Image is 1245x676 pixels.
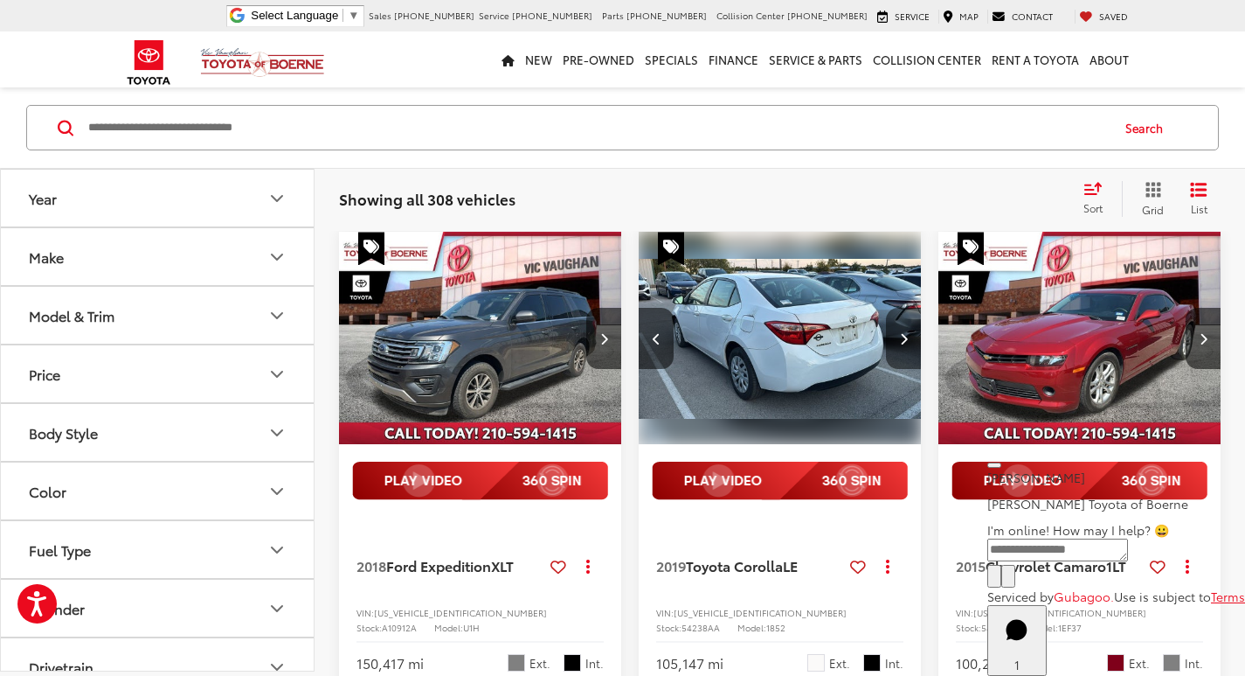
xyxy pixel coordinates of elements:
div: Drivetrain [29,659,93,675]
span: Ebony [564,654,581,672]
a: 2018 Ford Expedition XLT2018 Ford Expedition XLT2018 Ford Expedition XLT2018 Ford Expedition XLT [338,232,623,444]
a: Finance [703,31,764,87]
span: I'm online! How may I help? 😀 [987,521,1169,539]
button: PricePrice [1,345,315,402]
button: Actions [573,551,604,582]
a: Home [496,31,520,87]
button: Next image [886,308,921,369]
span: Special [358,232,384,265]
button: Grid View [1122,181,1177,216]
a: Service & Parts: Opens in a new tab [764,31,868,87]
span: XLT [491,555,514,575]
img: Vic Vaughan Toyota of Boerne [200,47,325,78]
span: List [1190,200,1207,215]
button: Actions [873,551,903,582]
span: U1H [463,621,480,634]
span: [US_VEHICLE_IDENTIFICATION_NUMBER] [973,606,1146,619]
img: 2018 Ford Expedition XLT [338,232,623,446]
span: 1852 [766,621,785,634]
div: Year [266,188,287,209]
span: Special [958,232,984,265]
span: Model: [434,621,463,634]
span: [PHONE_NUMBER] [394,9,474,22]
span: Magnetic Metallic [508,654,525,672]
span: 54238AA [681,621,720,634]
a: Terms [1211,588,1245,605]
span: 2015 [956,555,986,575]
div: Cylinder [266,598,287,619]
img: full motion video [352,462,608,500]
span: Stock: [956,621,981,634]
div: Body Style [29,424,98,441]
button: Fuel TypeFuel Type [1,521,315,578]
p: [PERSON_NAME] Toyota of Boerne [987,495,1245,512]
div: Price [29,366,60,382]
span: Ext. [529,655,550,672]
span: 2018 [356,555,386,575]
button: Toggle Chat Window [987,605,1047,676]
div: Close[PERSON_NAME][PERSON_NAME] Toyota of BoerneI'm online! How may I help? 😀Type your messageCha... [987,451,1245,605]
span: Map [959,10,979,23]
span: Parts [602,9,624,22]
input: Search by Make, Model, or Keyword [86,107,1109,149]
img: full motion video [652,462,908,500]
span: Super White [807,654,825,672]
button: Send Message [1001,565,1015,588]
button: Search [1109,106,1188,150]
button: CylinderCylinder [1,580,315,637]
button: Close [987,463,1001,468]
span: Special [658,232,684,265]
div: Color [29,483,66,499]
a: Map [938,10,983,24]
a: 2015Chevrolet Camaro1LT [956,556,1143,575]
a: New [520,31,557,87]
span: Collision Center [716,9,785,22]
img: 2015 Chevrolet Camaro 1LT [937,232,1222,446]
span: VIN: [656,606,674,619]
span: Ext. [829,655,850,672]
a: Select Language​ [251,9,359,22]
button: Next image [1186,308,1221,369]
svg: Start Chat [994,608,1040,653]
span: Use is subject to [1114,588,1211,605]
p: [PERSON_NAME] [987,469,1245,486]
img: 2019 Toyota Corolla LE [638,232,923,446]
div: Make [266,247,287,268]
div: Model & Trim [29,307,114,324]
a: Gubagoo. [1054,588,1114,605]
button: Body StyleBody Style [1,404,315,461]
a: Service [873,10,934,24]
div: Body Style [266,422,287,443]
span: VIN: [956,606,973,619]
span: [PHONE_NUMBER] [512,9,592,22]
span: Int. [885,655,903,672]
button: MakeMake [1,228,315,285]
span: Sort [1083,200,1103,215]
span: Int. [585,655,604,672]
a: Collision Center [868,31,986,87]
span: Showing all 308 vehicles [339,187,515,208]
button: Next image [586,308,621,369]
span: Toyota Corolla [686,555,783,575]
a: Specials [640,31,703,87]
span: Model: [737,621,766,634]
span: Saved [1099,10,1128,23]
span: VIN: [356,606,374,619]
span: Black [863,654,881,672]
img: full motion video [951,462,1207,500]
span: ▼ [348,9,359,22]
div: 105,147 mi [656,653,723,673]
div: 2018 Ford Expedition XLT 0 [338,232,623,444]
div: Make [29,248,64,265]
span: Stock: [356,621,382,634]
span: [PHONE_NUMBER] [787,9,868,22]
div: Cylinder [29,600,85,617]
span: Ford Expedition [386,555,491,575]
span: Select Language [251,9,338,22]
span: Serviced by [987,588,1054,605]
button: Chat with SMS [987,565,1001,588]
span: 54510A [981,621,1012,634]
span: Sales [369,9,391,22]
